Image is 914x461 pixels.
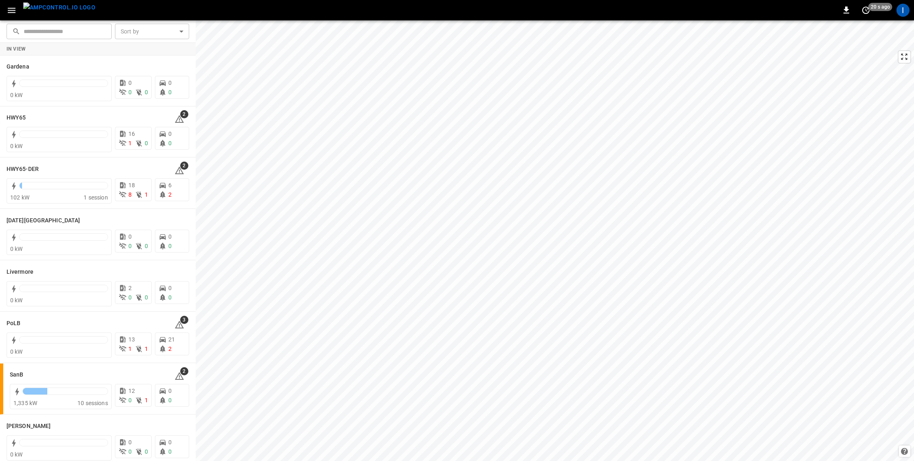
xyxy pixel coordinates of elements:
[23,2,95,13] img: ampcontrol.io logo
[7,113,26,122] h6: HWY65
[868,3,892,11] span: 20 s ago
[77,400,108,406] span: 10 sessions
[10,143,23,149] span: 0 kW
[10,246,23,252] span: 0 kW
[128,89,132,95] span: 0
[168,336,175,343] span: 21
[168,388,172,394] span: 0
[7,62,29,71] h6: Gardena
[168,439,172,445] span: 0
[128,243,132,249] span: 0
[180,367,188,375] span: 2
[168,89,172,95] span: 0
[128,182,135,188] span: 18
[10,297,23,304] span: 0 kW
[145,346,148,352] span: 1
[145,140,148,146] span: 0
[128,80,132,86] span: 0
[180,162,188,170] span: 2
[168,346,172,352] span: 2
[145,191,148,198] span: 1
[859,4,872,17] button: set refresh interval
[145,294,148,301] span: 0
[128,448,132,455] span: 0
[168,397,172,403] span: 0
[10,348,23,355] span: 0 kW
[168,233,172,240] span: 0
[168,294,172,301] span: 0
[7,268,33,277] h6: Livermore
[168,80,172,86] span: 0
[13,400,37,406] span: 1,335 kW
[168,243,172,249] span: 0
[10,451,23,458] span: 0 kW
[10,92,23,98] span: 0 kW
[7,422,51,431] h6: Vernon
[128,397,132,403] span: 0
[7,319,20,328] h6: PoLB
[168,448,172,455] span: 0
[168,191,172,198] span: 2
[84,194,108,201] span: 1 session
[7,165,39,174] h6: HWY65-DER
[145,448,148,455] span: 0
[128,439,132,445] span: 0
[10,194,29,201] span: 102 kW
[180,316,188,324] span: 3
[128,336,135,343] span: 13
[128,131,135,137] span: 16
[128,294,132,301] span: 0
[145,243,148,249] span: 0
[128,346,132,352] span: 1
[145,89,148,95] span: 0
[145,397,148,403] span: 1
[128,388,135,394] span: 12
[168,285,172,291] span: 0
[168,140,172,146] span: 0
[128,285,132,291] span: 2
[128,233,132,240] span: 0
[168,182,172,188] span: 6
[7,216,80,225] h6: Karma Center
[896,4,910,17] div: profile-icon
[168,131,172,137] span: 0
[128,140,132,146] span: 1
[10,370,23,379] h6: SanB
[128,191,132,198] span: 8
[180,110,188,118] span: 2
[7,46,26,52] strong: In View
